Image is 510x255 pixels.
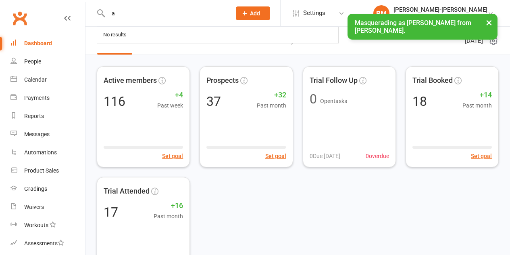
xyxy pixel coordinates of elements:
a: Automations [10,143,85,162]
button: Add [236,6,270,20]
a: Product Sales [10,162,85,180]
div: [PERSON_NAME]-[PERSON_NAME] [393,6,487,13]
div: Automations [24,149,57,156]
button: Set goal [265,152,286,160]
input: Search... [106,8,225,19]
a: Dashboard [10,34,85,53]
div: Reports [24,113,44,119]
a: Reports [10,107,85,125]
div: Product Sales [24,167,59,174]
span: 0 Due [DATE] [310,152,340,160]
span: Open tasks [320,98,347,104]
div: 0 [310,93,317,105]
span: Active members [104,75,157,86]
span: +16 [154,200,183,212]
span: +14 [462,89,492,101]
a: Gradings [10,180,85,198]
div: Payments [24,95,50,101]
a: Waivers [10,198,85,216]
div: Waivers [24,204,44,210]
span: +4 [157,89,183,101]
div: 116 [104,95,125,108]
a: Clubworx [10,8,30,28]
span: Past month [257,101,286,110]
span: 0 overdue [366,152,389,160]
span: Prospects [206,75,239,86]
div: [PERSON_NAME] [393,13,487,21]
div: Dashboard [24,40,52,46]
span: Trial Follow Up [310,75,358,86]
div: Workouts [24,222,48,228]
span: Masquerading as [PERSON_NAME] from [PERSON_NAME]. [355,19,471,34]
a: Assessments [10,234,85,253]
span: Past week [157,101,183,110]
a: Calendar [10,71,85,89]
a: Messages [10,125,85,143]
span: Trial Booked [412,75,453,86]
span: +32 [257,89,286,101]
button: Set goal [471,152,492,160]
div: Gradings [24,185,47,192]
a: Payments [10,89,85,107]
a: Workouts [10,216,85,234]
div: Calendar [24,76,47,83]
div: 17 [104,206,118,219]
div: BM [373,5,389,21]
div: Messages [24,131,50,137]
div: 37 [206,95,221,108]
div: People [24,58,41,65]
span: Add [250,10,260,17]
span: Trial Attended [104,185,150,197]
a: People [10,53,85,71]
span: Past month [154,212,183,221]
button: Set goal [162,152,183,160]
div: 18 [412,95,427,108]
button: × [482,14,496,31]
span: Past month [462,101,492,110]
span: Settings [303,4,325,22]
div: Assessments [24,240,64,247]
